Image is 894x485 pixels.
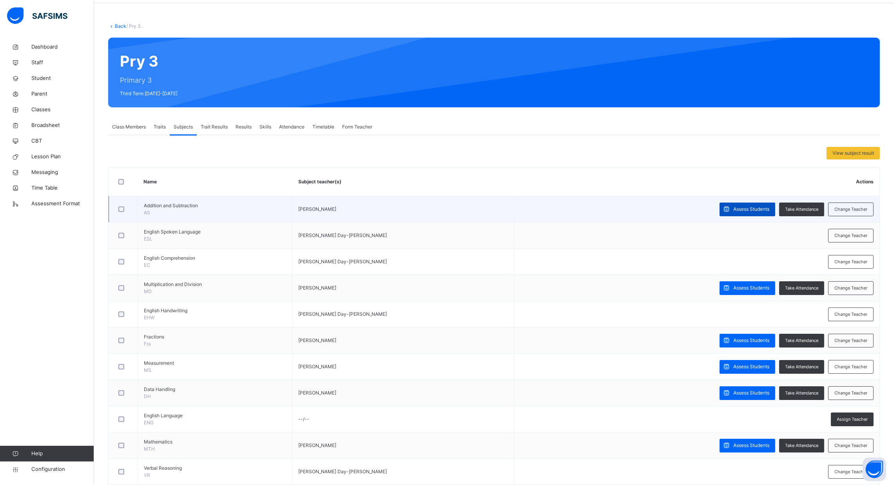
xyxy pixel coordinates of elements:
span: Form Teacher [342,123,372,130]
span: Change Teacher [834,206,867,213]
span: Multiplication and Division [144,281,286,288]
span: Traits [154,123,166,130]
span: Measurement [144,360,286,367]
span: Parent [31,90,94,98]
span: Trait Results [201,123,228,130]
span: [PERSON_NAME] Day-[PERSON_NAME] [298,259,387,264]
th: Name [138,168,292,196]
span: MS [144,367,151,373]
span: Broadsheet [31,121,94,129]
span: Fractions [144,333,286,340]
span: Take Attendance [785,285,818,291]
a: Back [115,23,126,29]
span: View subject result [832,150,874,157]
span: Change Teacher [834,364,867,370]
span: Assess Students [733,206,769,213]
span: Change Teacher [834,232,867,239]
span: Addition and Subtraction [144,202,286,209]
span: Skills [259,123,271,130]
span: [PERSON_NAME] [298,390,336,396]
span: Class Members [112,123,146,130]
span: Assess Students [733,363,769,370]
td: --/-- [292,406,514,433]
span: Staff [31,59,94,67]
span: Assessment Format [31,200,94,208]
span: MTH [144,446,155,452]
span: Change Teacher [834,285,867,291]
span: Student [31,74,94,82]
span: Results [236,123,252,130]
span: Time Table [31,184,94,192]
span: Change Teacher [834,469,867,475]
th: Subject teacher(s) [292,168,514,196]
span: Assess Students [733,442,769,449]
button: Open asap [863,458,886,481]
span: MD [144,288,152,294]
span: Change Teacher [834,390,867,396]
span: Attendance [279,123,305,130]
span: Assign Teacher [837,416,868,423]
span: EC [144,262,150,268]
span: Change Teacher [834,442,867,449]
span: English Language [144,412,286,419]
span: [PERSON_NAME] [298,206,336,212]
img: safsims [7,7,67,24]
span: [PERSON_NAME] [298,337,336,343]
span: Change Teacher [834,259,867,265]
span: English Comprehension [144,255,286,262]
span: [PERSON_NAME] Day-[PERSON_NAME] [298,469,387,474]
span: English Handwriting [144,307,286,314]
span: / Pry 3 . [126,23,143,29]
span: VR [144,472,150,478]
span: Subjects [174,123,193,130]
span: [PERSON_NAME] Day-[PERSON_NAME] [298,232,387,238]
span: Configuration [31,465,94,473]
span: Take Attendance [785,364,818,370]
span: Mathematics [144,438,286,445]
span: Take Attendance [785,390,818,396]
span: Assess Students [733,337,769,344]
span: Assess Students [733,284,769,291]
span: ESL [144,236,152,242]
span: Assess Students [733,389,769,396]
span: Lesson Plan [31,153,94,161]
span: Messaging [31,168,94,176]
span: Help [31,450,94,458]
th: Actions [514,168,879,196]
span: EHW [144,315,154,320]
span: Timetable [312,123,334,130]
span: Dashboard [31,43,94,51]
span: Take Attendance [785,442,818,449]
span: [PERSON_NAME] [298,285,336,291]
span: [PERSON_NAME] Day-[PERSON_NAME] [298,311,387,317]
span: CBT [31,137,94,145]
span: Classes [31,106,94,114]
span: Take Attendance [785,206,818,213]
span: [PERSON_NAME] [298,364,336,369]
span: English Spoken Language [144,228,286,235]
span: Take Attendance [785,337,818,344]
span: Fra [144,341,151,347]
span: Verbal Reasoning [144,465,286,472]
span: ENG [144,420,154,425]
span: [PERSON_NAME] [298,442,336,448]
span: Change Teacher [834,337,867,344]
span: DH [144,393,151,399]
span: Change Teacher [834,311,867,318]
span: AS [144,210,150,215]
span: Data Handling [144,386,286,393]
